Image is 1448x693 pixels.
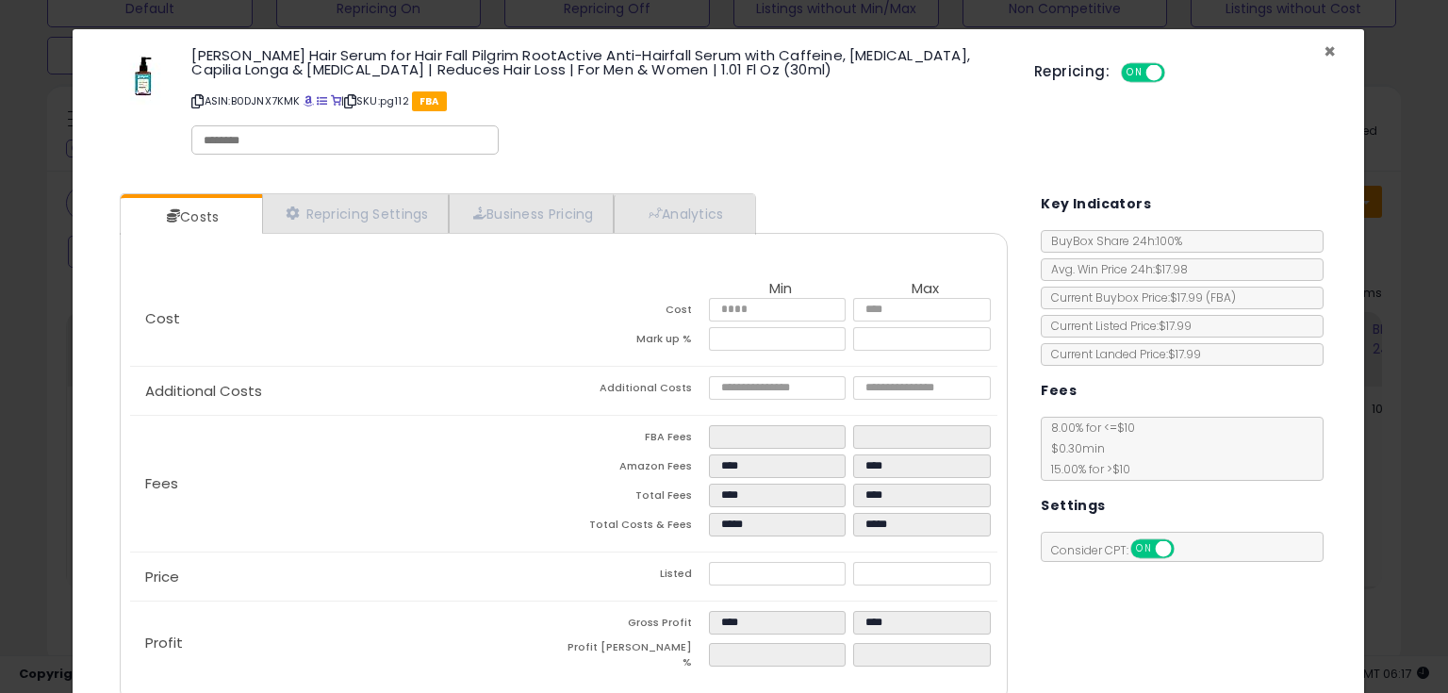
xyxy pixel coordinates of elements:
span: ( FBA ) [1206,289,1236,305]
p: ASIN: B0DJNX7KMK | SKU: pg112 [191,86,1005,116]
td: Profit [PERSON_NAME] % [564,640,708,675]
span: Current Buybox Price: [1042,289,1236,305]
td: Total Fees [564,484,708,513]
p: Additional Costs [130,384,564,399]
td: Cost [564,298,708,327]
span: Avg. Win Price 24h: $17.98 [1042,261,1188,277]
h5: Repricing: [1034,64,1110,79]
a: BuyBox page [304,93,314,108]
a: Analytics [614,194,753,233]
p: Cost [130,311,564,326]
span: FBA [412,91,447,111]
span: $0.30 min [1042,440,1105,456]
h5: Key Indicators [1041,192,1151,216]
span: BuyBox Share 24h: 100% [1042,233,1182,249]
th: Min [709,281,853,298]
td: Amazon Fees [564,454,708,484]
h5: Fees [1041,379,1077,403]
td: Gross Profit [564,611,708,640]
p: Profit [130,635,564,651]
td: Listed [564,562,708,591]
td: Total Costs & Fees [564,513,708,542]
a: Your listing only [331,93,341,108]
a: Costs [121,198,260,236]
span: Consider CPT: [1042,542,1199,558]
th: Max [853,281,997,298]
a: All offer listings [317,93,327,108]
td: FBA Fees [564,425,708,454]
span: × [1324,38,1336,65]
p: Price [130,569,564,585]
h5: Settings [1041,494,1105,518]
span: $17.99 [1170,289,1236,305]
p: Fees [130,476,564,491]
span: OFF [1172,541,1202,557]
td: Additional Costs [564,376,708,405]
span: Current Listed Price: $17.99 [1042,318,1192,334]
span: 8.00 % for <= $10 [1042,420,1135,477]
img: 31ezAbiYjZL._SL60_.jpg [115,48,172,105]
span: ON [1123,65,1146,81]
span: 15.00 % for > $10 [1042,461,1130,477]
a: Business Pricing [449,194,614,233]
span: OFF [1161,65,1192,81]
td: Mark up % [564,327,708,356]
span: ON [1133,541,1157,557]
a: Repricing Settings [262,194,449,233]
span: Current Landed Price: $17.99 [1042,346,1201,362]
h3: [PERSON_NAME] Hair Serum for Hair Fall Pilgrim RootActive Anti-Hairfall Serum with Caffeine, [MED... [191,48,1005,76]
